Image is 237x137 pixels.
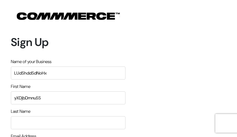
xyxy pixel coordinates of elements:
[11,58,51,65] label: Name of your Business
[11,108,30,115] label: Last Name
[17,12,120,20] img: COMMMERCE
[11,83,30,90] label: First Name
[11,35,125,49] h1: Sign Up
